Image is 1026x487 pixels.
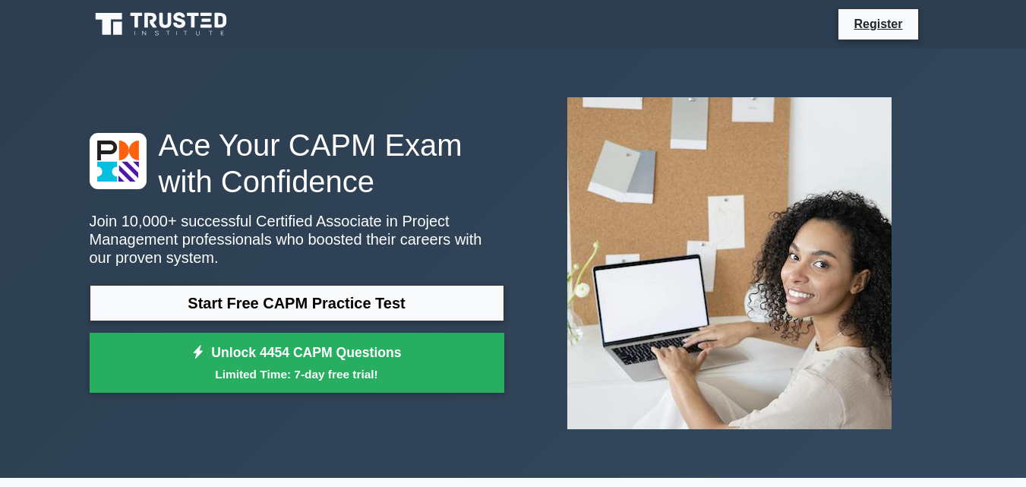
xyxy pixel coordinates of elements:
[90,285,504,321] a: Start Free CAPM Practice Test
[90,333,504,394] a: Unlock 4454 CAPM QuestionsLimited Time: 7-day free trial!
[90,127,504,200] h1: Ace Your CAPM Exam with Confidence
[844,14,911,33] a: Register
[109,365,485,383] small: Limited Time: 7-day free trial!
[90,212,504,267] p: Join 10,000+ successful Certified Associate in Project Management professionals who boosted their...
